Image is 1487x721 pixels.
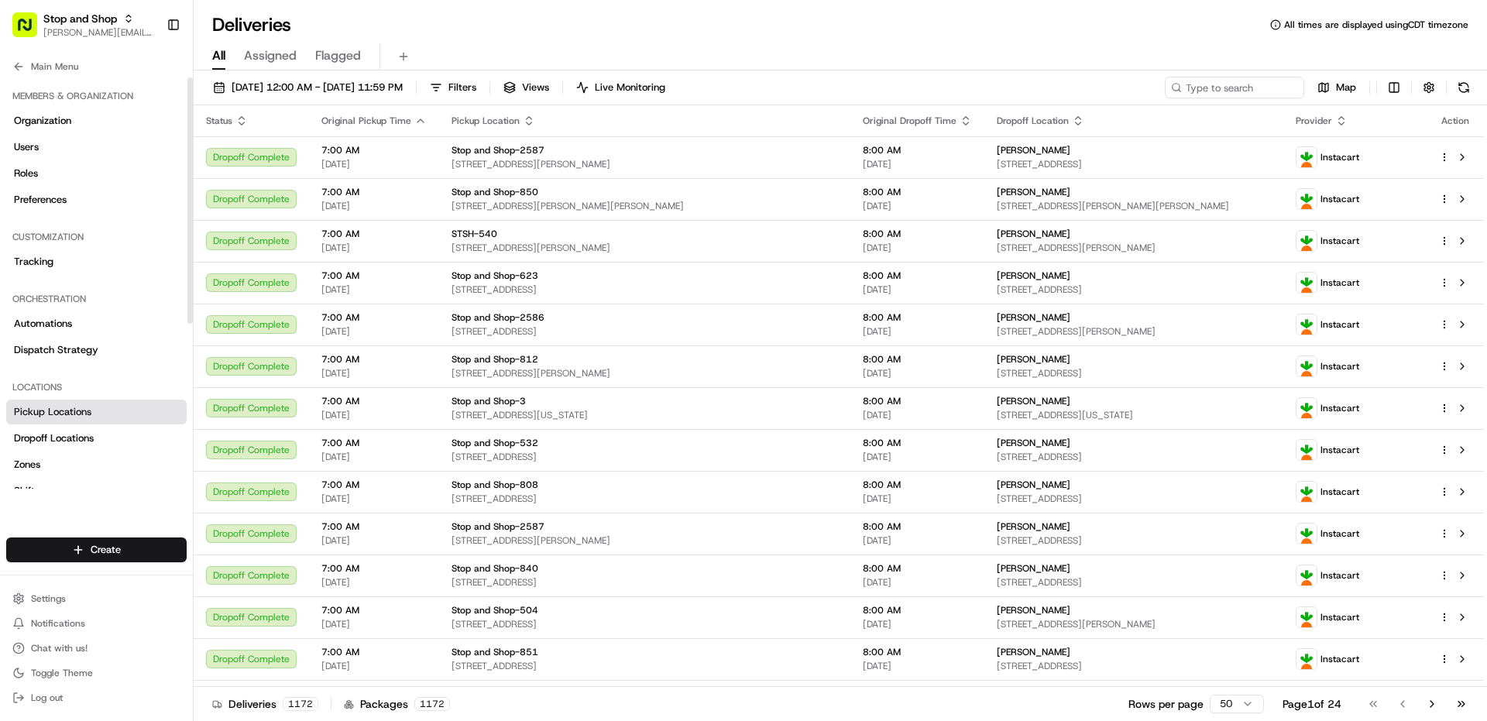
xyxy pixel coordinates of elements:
button: Start new chat [263,153,282,171]
span: Log out [31,692,63,704]
span: [STREET_ADDRESS][PERSON_NAME][PERSON_NAME] [452,200,838,212]
span: [STREET_ADDRESS][PERSON_NAME] [452,534,838,547]
button: Log out [6,687,187,709]
img: profile_instacart_ahold_partner.png [1296,273,1317,293]
span: [DATE] [321,576,427,589]
span: Instacart [1320,360,1359,373]
img: profile_instacart_ahold_partner.png [1296,314,1317,335]
span: [PERSON_NAME][EMAIL_ADDRESS][PERSON_NAME][DOMAIN_NAME] [43,26,154,39]
span: [DATE] [321,200,427,212]
a: Dispatch Strategy [6,338,187,362]
span: 7:00 AM [321,144,427,156]
span: Shifts [14,484,39,498]
span: Preferences [14,193,67,207]
a: Users [6,135,187,160]
span: [DATE] [321,242,427,254]
span: [STREET_ADDRESS] [997,283,1271,296]
span: Knowledge Base [31,225,118,240]
span: 7:00 AM [321,437,427,449]
span: Live Monitoring [595,81,665,94]
span: [DATE] [863,576,972,589]
span: 8:00 AM [863,353,972,366]
input: Clear [40,100,256,116]
button: Filters [423,77,483,98]
button: Chat with us! [6,637,187,659]
img: profile_instacart_ahold_partner.png [1296,440,1317,460]
span: [STREET_ADDRESS] [997,493,1271,505]
span: Stop and Shop-2586 [452,311,544,324]
a: 📗Knowledge Base [9,218,125,246]
span: [DATE] [321,409,427,421]
span: [STREET_ADDRESS] [452,618,838,630]
span: [DATE] [321,325,427,338]
div: Locations [6,375,187,400]
span: [STREET_ADDRESS][PERSON_NAME][PERSON_NAME] [997,200,1271,212]
span: Instacart [1320,318,1359,331]
span: STSH-540 [452,228,497,240]
a: Tracking [6,249,187,274]
div: 💻 [131,226,143,239]
span: [DATE] [321,367,427,379]
p: Rows per page [1128,696,1204,712]
span: 7:00 AM [321,520,427,533]
span: [STREET_ADDRESS][US_STATE] [997,409,1271,421]
span: [PERSON_NAME] [997,186,1070,198]
span: Create [91,543,121,557]
span: 8:00 AM [863,479,972,491]
span: 7:00 AM [321,353,427,366]
span: [STREET_ADDRESS][PERSON_NAME] [997,325,1271,338]
span: Filters [448,81,476,94]
span: Stop and Shop-532 [452,437,538,449]
span: [STREET_ADDRESS] [997,660,1271,672]
span: [DATE] [863,451,972,463]
span: [PERSON_NAME] [997,228,1070,240]
img: profile_instacart_ahold_partner.png [1296,398,1317,418]
button: Toggle Theme [6,662,187,684]
div: We're available if you need us! [53,163,196,176]
img: profile_instacart_ahold_partner.png [1296,231,1317,251]
span: Instacart [1320,569,1359,582]
span: 8:00 AM [863,228,972,240]
span: [STREET_ADDRESS] [452,576,838,589]
span: Zones [14,458,40,472]
img: 1736555255976-a54dd68f-1ca7-489b-9aae-adbdc363a1c4 [15,148,43,176]
span: [STREET_ADDRESS] [452,451,838,463]
span: Provider [1296,115,1332,127]
a: 💻API Documentation [125,218,255,246]
div: Orchestration [6,287,187,311]
span: [PERSON_NAME] [997,646,1070,658]
span: 8:00 AM [863,646,972,658]
span: Pickup Locations [14,405,91,419]
span: Dropoff Locations [14,431,94,445]
span: Original Pickup Time [321,115,411,127]
span: 8:00 AM [863,604,972,616]
button: Create [6,537,187,562]
span: Notifications [31,617,85,630]
span: Instacart [1320,444,1359,456]
span: 7:00 AM [321,186,427,198]
div: Deliveries [212,696,318,712]
button: Notifications [6,613,187,634]
div: Packages [344,696,450,712]
span: [DATE] [863,534,972,547]
button: Stop and Shop[PERSON_NAME][EMAIL_ADDRESS][PERSON_NAME][DOMAIN_NAME] [6,6,160,43]
span: [DATE] [863,618,972,630]
span: [DATE] [863,325,972,338]
span: [STREET_ADDRESS][PERSON_NAME] [997,242,1271,254]
div: Action [1439,115,1472,127]
span: Stop and Shop-808 [452,479,538,491]
span: [STREET_ADDRESS][US_STATE] [452,409,838,421]
span: Stop and Shop-504 [452,604,538,616]
button: Views [496,77,556,98]
span: Stop and Shop-850 [452,186,538,198]
span: Instacart [1320,276,1359,289]
button: Map [1310,77,1363,98]
button: Stop and Shop [43,11,117,26]
span: [STREET_ADDRESS][PERSON_NAME] [452,367,838,379]
button: Main Menu [6,56,187,77]
span: Instacart [1320,611,1359,623]
span: [DATE] [321,493,427,505]
span: Instacart [1320,527,1359,540]
span: [PERSON_NAME] [997,270,1070,282]
span: [STREET_ADDRESS] [452,283,838,296]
